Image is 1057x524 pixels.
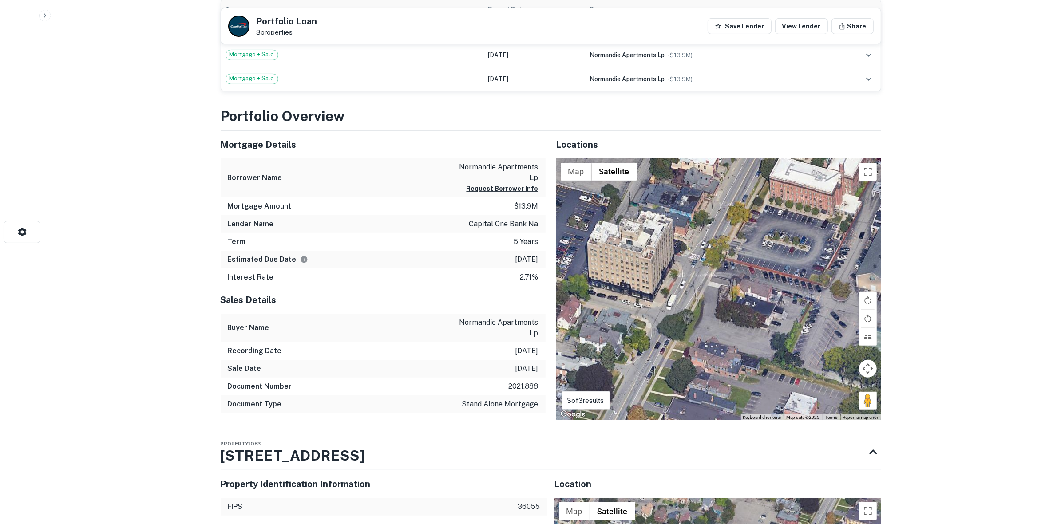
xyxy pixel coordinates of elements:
h6: Estimated Due Date [228,254,308,265]
button: Show street map [559,502,590,520]
button: Show satellite imagery [590,502,635,520]
p: 36055 [518,501,540,512]
a: Open this area in Google Maps (opens a new window) [558,409,588,420]
h5: Property Identification Information [221,477,547,491]
div: Property1of3[STREET_ADDRESS] [221,434,881,470]
h6: Recording Date [228,346,282,356]
h6: Borrower Name [228,173,282,183]
h6: Interest Rate [228,272,274,283]
button: Keyboard shortcuts [743,414,781,421]
img: Google [558,409,588,420]
p: 3 properties [257,28,317,36]
h5: Portfolio Loan [257,17,317,26]
button: expand row [861,71,876,87]
p: capital one bank na [469,219,538,229]
svg: Estimate is based on a standard schedule for this type of loan. [300,256,308,264]
p: [DATE] [515,346,538,356]
h6: Document Type [228,399,282,410]
a: Report a map error [843,415,879,420]
a: Terms (opens in new tab) [825,415,838,420]
p: normandie apartments lp [459,317,538,339]
h3: [STREET_ADDRESS] [221,445,365,466]
h5: Locations [556,138,881,151]
span: normandie apartments lp [590,75,665,83]
p: [DATE] [515,363,538,374]
h6: Document Number [228,381,292,392]
h6: Lender Name [228,219,274,229]
button: expand row [861,47,876,63]
h5: Mortgage Details [221,138,546,151]
p: stand alone mortgage [462,399,538,410]
a: View Lender [775,18,828,34]
p: 2021.888 [509,381,538,392]
button: Show street map [561,163,592,181]
span: Property 1 of 3 [221,441,261,446]
p: $13.9m [515,201,538,212]
td: [DATE] [483,67,585,91]
button: Drag Pegman onto the map to open Street View [859,392,877,410]
h5: Location [554,477,881,491]
span: ($ 13.9M ) [668,76,693,83]
span: normandie apartments lp [590,51,665,59]
p: 3 of 3 results [567,395,604,406]
p: 5 years [514,236,538,247]
button: Show satellite imagery [592,163,637,181]
button: Rotate map clockwise [859,292,877,309]
button: Share [831,18,874,34]
button: Toggle fullscreen view [859,163,877,181]
button: Toggle fullscreen view [859,502,877,520]
iframe: Chat Widget [1013,453,1057,496]
button: Rotate map counterclockwise [859,310,877,327]
span: Mortgage + Sale [226,50,278,59]
h6: Buyer Name [228,323,269,333]
p: 2.71% [520,272,538,283]
span: ($ 13.9M ) [668,52,693,59]
h3: Portfolio Overview [221,106,881,127]
h5: Sales Details [221,293,546,307]
h6: Mortgage Amount [228,201,292,212]
span: Map data ©2025 [787,415,820,420]
td: [DATE] [483,43,585,67]
button: Request Borrower Info [467,183,538,194]
button: Map camera controls [859,360,877,378]
button: Save Lender [708,18,772,34]
h6: Sale Date [228,363,261,374]
span: Mortgage + Sale [226,74,278,83]
h6: Term [228,236,246,247]
h6: FIPS [228,501,243,512]
button: Tilt map [859,328,877,346]
p: [DATE] [515,254,538,265]
p: normandie apartments lp [459,162,538,183]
